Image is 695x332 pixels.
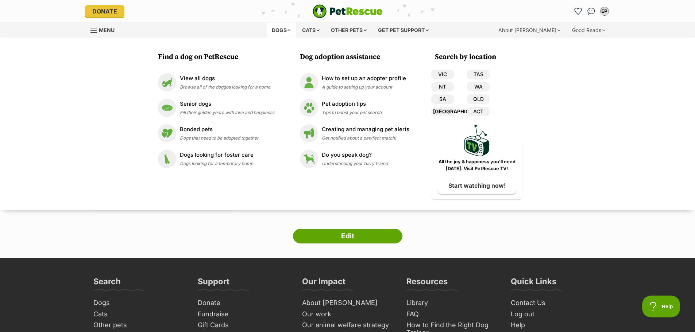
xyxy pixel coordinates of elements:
h3: Search by location [435,52,522,62]
p: Dogs looking for foster care [180,151,254,159]
a: PetRescue [313,4,383,18]
p: Pet adoption tips [322,100,382,108]
a: Our animal welfare strategy [299,320,396,331]
span: Fill their golden years with love and happiness [180,110,274,115]
h3: Support [198,276,229,291]
img: How to set up an adopter profile [300,73,318,91]
p: Do you speak dog? [322,151,388,159]
div: Other pets [326,23,372,38]
p: Bonded pets [180,125,259,134]
p: Senior dogs [180,100,274,108]
p: All the joy & happiness you’ll need [DATE]. Visit PetRescue TV! [437,159,517,172]
a: Donate [85,5,124,17]
a: WA [467,82,490,91]
a: Creating and managing pet alerts Creating and managing pet alerts Get notified about a pawfect ma... [300,124,409,142]
a: Conversations [586,5,597,17]
div: Get pet support [373,23,434,38]
a: Library [404,297,501,309]
span: Understanding your furry friend [322,161,388,166]
a: [GEOGRAPHIC_DATA] [431,107,454,116]
h3: Find a dog on PetRescue [158,52,278,62]
span: Browse all of the doggos looking for a home [180,84,270,90]
img: Bonded pets [158,124,176,142]
div: Good Reads [567,23,610,38]
a: SA [431,94,454,104]
p: View all dogs [180,74,270,83]
h3: Dog adoption assistance [300,52,413,62]
a: Favourites [572,5,584,17]
a: Contact Us [508,297,605,309]
img: Creating and managing pet alerts [300,124,318,142]
span: Tips to boost your pet search [322,110,382,115]
a: Donate [195,297,292,309]
div: EP [601,8,608,15]
a: Dogs looking for foster care Dogs looking for foster care Dogs looking for a temporary home [158,150,274,168]
a: QLD [467,94,490,104]
a: View all dogs View all dogs Browse all of the doggos looking for a home [158,73,274,91]
a: Gift Cards [195,320,292,331]
div: Dogs [267,23,296,38]
span: Dogs looking for a temporary home [180,161,253,166]
a: About [PERSON_NAME] [299,297,396,309]
div: Cats [297,23,325,38]
img: PetRescue TV logo [464,125,490,156]
button: My account [599,5,610,17]
a: Pet adoption tips Pet adoption tips Tips to boost your pet search [300,99,409,117]
h3: Quick Links [511,276,556,291]
a: Our work [299,309,396,320]
a: VIC [431,70,454,79]
a: Fundraise [195,309,292,320]
a: TAS [467,70,490,79]
ul: Account quick links [572,5,610,17]
span: Get notified about a pawfect match! [322,135,396,141]
h3: Search [93,276,121,291]
img: Do you speak dog? [300,150,318,168]
span: Dogs that need to be adopted together [180,135,259,141]
a: Edit [293,229,402,243]
a: FAQ [404,309,501,320]
a: Bonded pets Bonded pets Dogs that need to be adopted together [158,124,274,142]
img: logo-e224e6f780fb5917bec1dbf3a21bbac754714ae5b6737aabdf751b685950b380.svg [313,4,383,18]
h3: Our Impact [302,276,345,291]
a: Cats [90,309,188,320]
a: Start watching now! [437,177,517,194]
span: A guide to setting up your account [322,84,392,90]
a: How to set up an adopter profile How to set up an adopter profile A guide to setting up your account [300,73,409,91]
p: Creating and managing pet alerts [322,125,409,134]
div: About [PERSON_NAME] [493,23,565,38]
a: ACT [467,107,490,116]
img: chat-41dd97257d64d25036548639549fe6c8038ab92f7586957e7f3b1b290dea8141.svg [587,8,595,15]
img: Senior dogs [158,99,176,117]
iframe: Help Scout Beacon - Open [642,296,680,317]
a: Menu [90,23,120,36]
h3: Resources [406,276,448,291]
a: Dogs [90,297,188,309]
a: NT [431,82,454,91]
a: Help [508,320,605,331]
img: Dogs looking for foster care [158,150,176,168]
img: View all dogs [158,73,176,91]
a: Other pets [90,320,188,331]
a: Senior dogs Senior dogs Fill their golden years with love and happiness [158,99,274,117]
a: Do you speak dog? Do you speak dog? Understanding your furry friend [300,150,409,168]
p: How to set up an adopter profile [322,74,406,83]
img: Pet adoption tips [300,99,318,117]
span: Menu [99,27,115,33]
a: Log out [508,309,605,320]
